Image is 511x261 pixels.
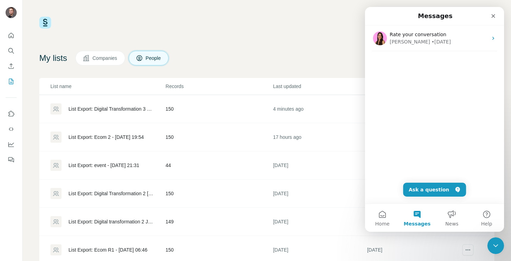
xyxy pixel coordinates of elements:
[273,151,366,180] td: [DATE]
[273,180,366,208] td: [DATE]
[68,218,154,225] div: List Export: Digital transformation 2 JC - [DATE] 06:50
[462,244,473,255] button: actions
[487,237,504,254] iframe: Intercom live chat
[6,153,17,166] button: Feedback
[6,7,17,18] img: Avatar
[165,208,273,236] td: 149
[273,208,366,236] td: [DATE]
[365,7,504,232] iframe: Intercom live chat
[273,83,366,90] p: Last updated
[165,83,272,90] p: Records
[92,55,118,62] span: Companies
[6,60,17,72] button: Enrich CSV
[68,134,144,141] div: List Export: Ecom 2 - [DATE] 19:54
[68,105,154,112] div: List Export: Digital Transformation 3 JC - [DATE] 12:31
[6,123,17,135] button: Use Surfe API
[165,151,273,180] td: 44
[165,123,273,151] td: 150
[68,190,154,197] div: List Export: Digital Transformation 2 [PERSON_NAME] - [DATE] 06:54
[146,55,162,62] span: People
[6,75,17,88] button: My lists
[6,45,17,57] button: Search
[273,95,366,123] td: 4 minutes ago
[6,108,17,120] button: Use Surfe on LinkedIn
[68,162,139,169] div: List Export: event - [DATE] 21:31
[165,95,273,123] td: 150
[6,138,17,151] button: Dashboard
[273,123,366,151] td: 17 hours ago
[39,17,51,29] img: Surfe Logo
[6,29,17,42] button: Quick start
[68,246,147,253] div: List Export: Ecom R1 - [DATE] 06:46
[50,83,165,90] p: List name
[165,180,273,208] td: 150
[39,53,67,64] h4: My lists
